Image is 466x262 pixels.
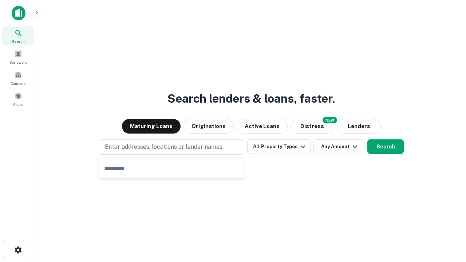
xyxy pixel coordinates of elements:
button: Any Amount [313,139,364,154]
a: Borrowers [2,47,34,67]
h3: Search lenders & loans, faster. [167,90,335,107]
button: Active Loans [237,119,288,134]
span: Contacts [11,80,25,86]
p: Enter addresses, locations or lender names [105,143,222,151]
iframe: Chat Widget [430,204,466,239]
button: All Property Types [247,139,311,154]
img: capitalize-icon.png [12,6,25,20]
a: Search [2,26,34,45]
button: Search [367,139,404,154]
button: Enter addresses, locations or lender names [99,139,244,155]
span: Borrowers [9,59,27,65]
a: Contacts [2,68,34,88]
button: Lenders [337,119,381,134]
button: Originations [183,119,234,134]
span: Saved [13,102,24,107]
button: Maturing Loans [122,119,181,134]
div: NEW [323,117,337,123]
button: Search distressed loans with lien and other non-mortgage details. [291,119,334,134]
a: Saved [2,89,34,109]
span: Search [12,38,25,44]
